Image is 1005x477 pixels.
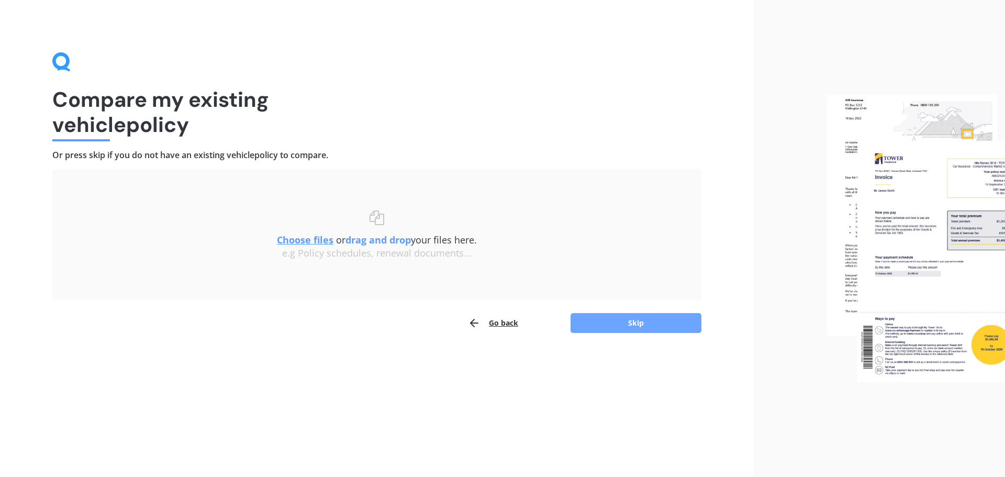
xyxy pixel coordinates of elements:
[277,234,477,246] span: or your files here.
[52,150,701,161] h4: Or press skip if you do not have an existing vehicle policy to compare.
[52,87,701,137] h1: Compare my existing vehicle policy
[345,234,411,246] b: drag and drop
[277,234,333,246] u: Choose files
[468,313,518,334] button: Go back
[571,313,701,333] button: Skip
[827,95,1005,383] img: files.webp
[73,248,680,259] div: e.g Policy schedules, renewal documents...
